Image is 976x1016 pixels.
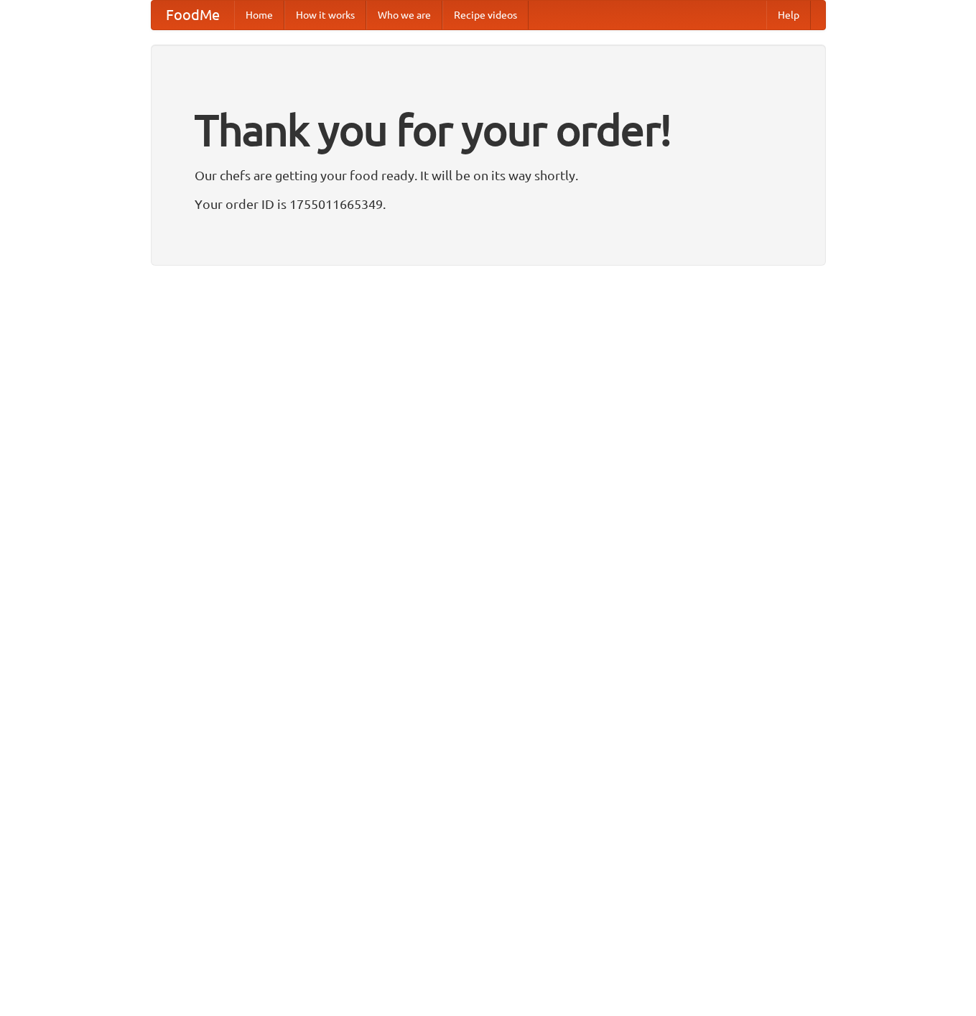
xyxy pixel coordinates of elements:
p: Your order ID is 1755011665349. [195,193,782,215]
a: How it works [284,1,366,29]
p: Our chefs are getting your food ready. It will be on its way shortly. [195,164,782,186]
h1: Thank you for your order! [195,95,782,164]
a: FoodMe [152,1,234,29]
a: Help [766,1,811,29]
a: Who we are [366,1,442,29]
a: Home [234,1,284,29]
a: Recipe videos [442,1,529,29]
